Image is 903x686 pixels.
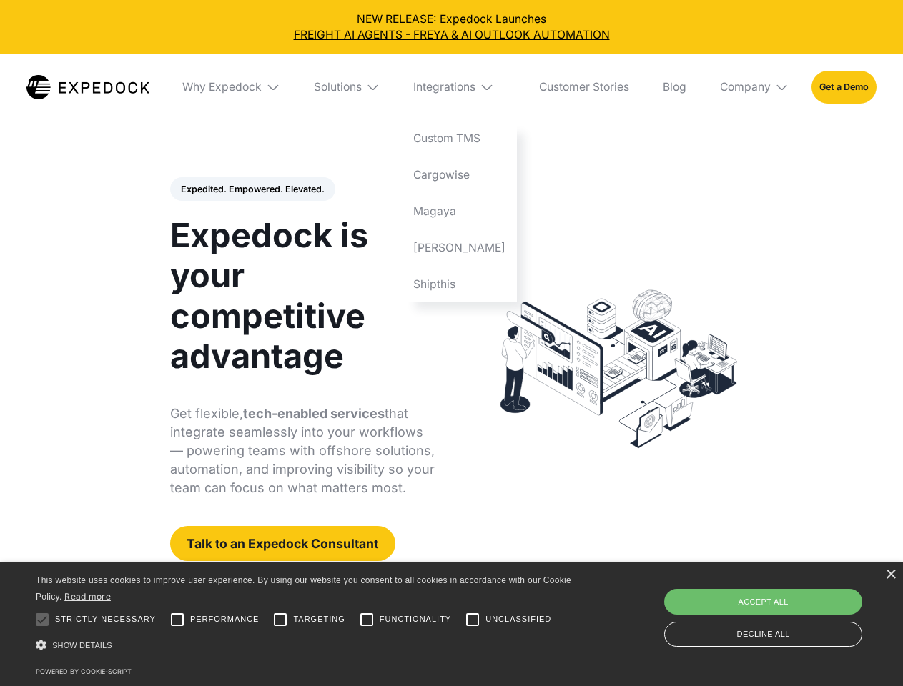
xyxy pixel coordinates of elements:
[403,229,517,266] a: [PERSON_NAME]
[52,641,112,650] span: Show details
[170,215,435,376] h1: Expedock is your competitive advantage
[36,575,571,602] span: This website uses cookies to improve user experience. By using our website you consent to all coo...
[403,193,517,229] a: Magaya
[293,613,345,625] span: Targeting
[665,532,903,686] iframe: Chat Widget
[172,54,292,121] div: Why Expedock
[36,667,132,675] a: Powered by cookie-script
[243,406,385,421] strong: tech-enabled services
[403,266,517,302] a: Shipthis
[403,157,517,194] a: Cargowise
[55,613,156,625] span: Strictly necessary
[413,80,475,94] div: Integrations
[380,613,451,625] span: Functionality
[403,121,517,157] a: Custom TMS
[651,54,697,121] a: Blog
[811,71,877,103] a: Get a Demo
[709,54,800,121] div: Company
[170,526,395,561] a: Talk to an Expedock Consultant
[36,636,576,655] div: Show details
[314,80,362,94] div: Solutions
[11,27,892,43] a: FREIGHT AI AGENTS - FREYA & AI OUTLOOK AUTOMATION
[170,404,435,497] p: Get flexible, that integrate seamlessly into your workflows — powering teams with offshore soluti...
[720,80,771,94] div: Company
[403,54,517,121] div: Integrations
[302,54,391,121] div: Solutions
[182,80,262,94] div: Why Expedock
[485,613,551,625] span: Unclassified
[11,11,892,43] div: NEW RELEASE: Expedock Launches
[528,54,640,121] a: Customer Stories
[190,613,260,625] span: Performance
[403,121,517,302] nav: Integrations
[64,591,111,602] a: Read more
